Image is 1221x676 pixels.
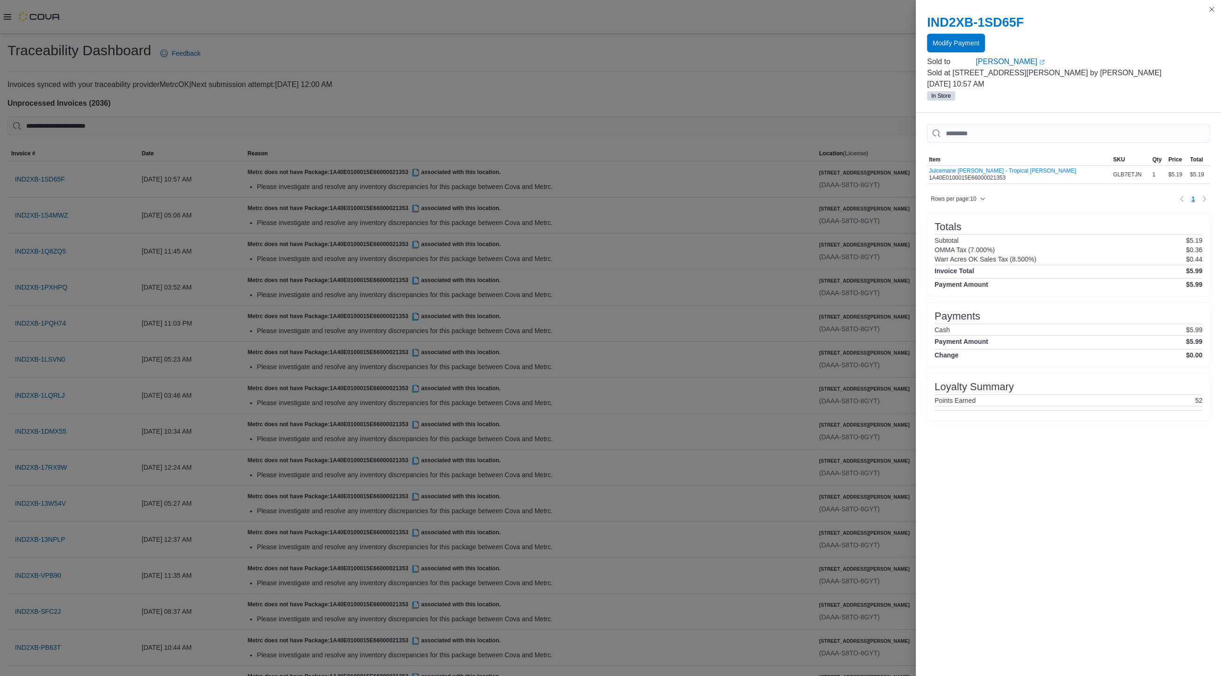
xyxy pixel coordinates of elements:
button: Price [1166,154,1188,165]
button: Total [1188,154,1210,165]
button: Modify Payment [927,34,985,52]
span: GLB7ETJN [1113,171,1142,178]
div: $5.19 [1166,169,1188,180]
h6: Points Earned [934,397,976,404]
p: 52 [1195,397,1202,404]
h2: IND2XB-1SD65F [927,15,1210,30]
h4: Payment Amount [934,281,988,288]
h4: $5.99 [1186,281,1202,288]
h4: Invoice Total [934,267,974,275]
span: Total [1190,156,1203,163]
h6: Cash [934,326,950,334]
button: Next page [1199,193,1210,204]
button: Qty [1150,154,1166,165]
p: $5.99 [1186,326,1202,334]
span: Qty [1152,156,1162,163]
p: Sold at [STREET_ADDRESS][PERSON_NAME] by [PERSON_NAME] [927,67,1210,79]
h3: Totals [934,221,961,233]
button: SKU [1111,154,1150,165]
div: $5.19 [1188,169,1210,180]
h4: $0.00 [1186,351,1202,359]
h3: Loyalty Summary [934,381,1014,393]
button: Page 1 of 1 [1187,191,1199,206]
input: This is a search bar. As you type, the results lower in the page will automatically filter. [927,124,1210,143]
span: In Store [927,91,955,101]
span: SKU [1113,156,1125,163]
h4: Payment Amount [934,338,988,345]
div: 1A40E0100015E66000021353 [929,167,1076,182]
span: In Store [931,92,951,100]
h4: $5.99 [1186,338,1202,345]
svg: External link [1039,59,1045,65]
p: $5.19 [1186,237,1202,244]
button: Juicemane [PERSON_NAME] - Tropical [PERSON_NAME] [929,167,1076,174]
div: Sold to [927,56,974,67]
button: Close this dialog [1206,4,1217,15]
nav: Pagination for table: MemoryTable from EuiInMemoryTable [1176,191,1210,206]
div: 1 [1150,169,1166,180]
span: Item [929,156,941,163]
ul: Pagination for table: MemoryTable from EuiInMemoryTable [1187,191,1199,206]
p: [DATE] 10:57 AM [927,79,1210,90]
h6: Subtotal [934,237,958,244]
span: Price [1168,156,1182,163]
h4: $5.99 [1186,267,1202,275]
button: Rows per page:10 [927,193,989,204]
h6: OMMA Tax (7.000%) [934,246,995,254]
button: Item [927,154,1111,165]
a: [PERSON_NAME]External link [976,56,1210,67]
button: Previous page [1176,193,1187,204]
span: Modify Payment [933,38,979,48]
h3: Payments [934,311,980,322]
p: $0.36 [1186,246,1202,254]
span: 1 [1191,194,1195,204]
h6: Warr Acres OK Sales Tax (8.500%) [934,255,1036,263]
h4: Change [934,351,958,359]
p: $0.44 [1186,255,1202,263]
span: Rows per page : 10 [931,195,976,203]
